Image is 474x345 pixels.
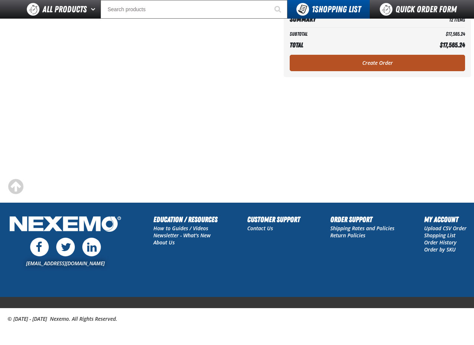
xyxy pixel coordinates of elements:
a: Return Policies [330,232,365,239]
span: $17,565.24 [440,41,465,49]
a: Shopping List [424,232,455,239]
th: Total [290,39,379,51]
a: Order History [424,239,456,246]
a: How to Guides / Videos [153,225,208,232]
h2: My Account [424,214,467,225]
div: Scroll to the top [7,178,24,195]
img: Nexemo Logo [7,214,123,236]
h2: Order Support [330,214,394,225]
a: Newsletter - What's New [153,232,211,239]
strong: 1 [312,4,315,15]
td: $17,565.24 [379,29,465,39]
a: Create Order [290,55,465,71]
h2: Customer Support [247,214,300,225]
a: About Us [153,239,175,246]
a: Upload CSV Order [424,225,467,232]
th: Subtotal [290,29,379,39]
a: Order by SKU [424,246,456,253]
a: Contact Us [247,225,273,232]
td: 12 Items [379,13,465,26]
a: [EMAIL_ADDRESS][DOMAIN_NAME] [26,260,105,267]
span: Shopping List [312,4,361,15]
span: All Products [42,3,87,16]
a: Shipping Rates and Policies [330,225,394,232]
th: Summary [290,13,379,26]
h2: Education / Resources [153,214,217,225]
